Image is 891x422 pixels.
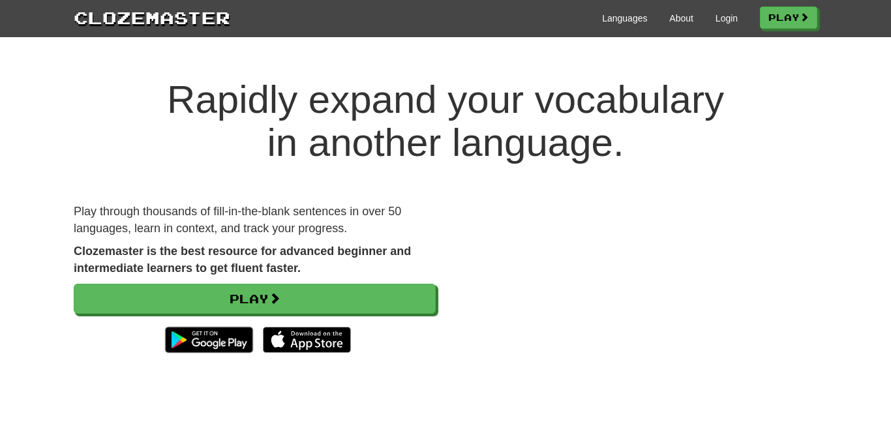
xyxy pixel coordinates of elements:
[602,12,647,25] a: Languages
[669,12,693,25] a: About
[74,5,230,29] a: Clozemaster
[263,327,351,353] img: Download_on_the_App_Store_Badge_US-UK_135x40-25178aeef6eb6b83b96f5f2d004eda3bffbb37122de64afbaef7...
[74,245,411,275] strong: Clozemaster is the best resource for advanced beginner and intermediate learners to get fluent fa...
[74,203,436,237] p: Play through thousands of fill-in-the-blank sentences in over 50 languages, learn in context, and...
[74,284,436,314] a: Play
[159,320,260,359] img: Get it on Google Play
[760,7,817,29] a: Play
[716,12,738,25] a: Login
